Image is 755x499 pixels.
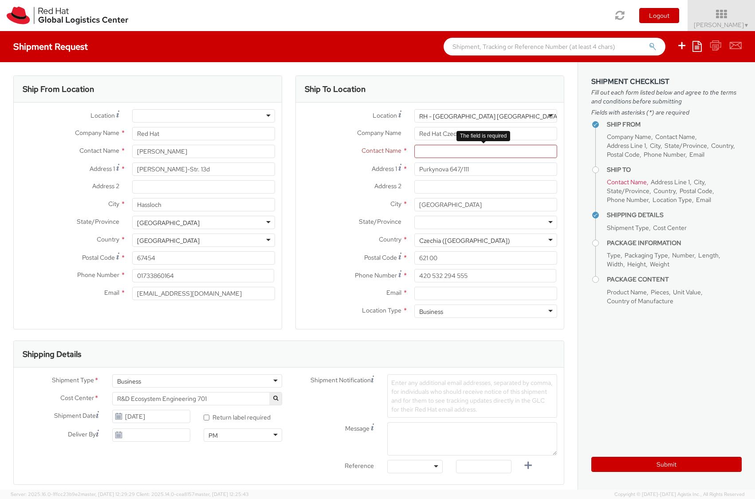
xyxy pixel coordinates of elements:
[374,182,401,190] span: Address 2
[359,218,401,226] span: State/Province
[90,111,115,119] span: Location
[655,133,695,141] span: Contact Name
[75,129,119,137] span: Company Name
[52,376,94,386] span: Shipment Type
[345,462,374,470] span: Reference
[607,166,742,173] h4: Ship To
[607,288,647,296] span: Product Name
[362,306,401,314] span: Location Type
[607,251,621,259] span: Type
[694,21,749,29] span: [PERSON_NAME]
[79,147,119,154] span: Contact Name
[650,260,669,268] span: Weight
[355,271,397,279] span: Phone Number
[607,178,647,186] span: Contact Name
[696,196,711,204] span: Email
[390,200,401,208] span: City
[650,142,661,150] span: City
[444,38,665,55] input: Shipment, Tracking or Reference Number (at least 4 chars)
[419,112,569,121] div: RH - [GEOGRAPHIC_DATA] [GEOGRAPHIC_DATA] - B
[665,142,707,150] span: State/Province
[744,22,749,29] span: ▼
[137,236,200,245] div: [GEOGRAPHIC_DATA]
[117,395,277,403] span: R&D Ecosystem Engineering 701
[591,88,742,106] span: Fill out each form listed below and agree to the terms and conditions before submitting
[204,415,209,420] input: Return label required
[345,424,370,432] span: Message
[627,260,646,268] span: Height
[195,491,249,497] span: master, [DATE] 12:25:43
[112,392,282,405] span: R&D Ecosystem Engineering 701
[689,150,704,158] span: Email
[673,288,701,296] span: Unit Value
[607,150,640,158] span: Postal Code
[419,307,443,316] div: Business
[136,491,249,497] span: Client: 2025.14.0-cea8157
[379,235,401,243] span: Country
[607,142,646,150] span: Address Line 1
[82,253,115,261] span: Postal Code
[23,350,81,359] h3: Shipping Details
[711,142,733,150] span: Country
[607,196,649,204] span: Phone Number
[644,150,685,158] span: Phone Number
[607,212,742,218] h4: Shipping Details
[137,218,200,227] div: [GEOGRAPHIC_DATA]
[97,235,119,243] span: Country
[13,42,88,51] h4: Shipment Request
[108,200,119,208] span: City
[373,111,397,119] span: Location
[311,376,371,385] span: Shipment Notification
[607,276,742,283] h4: Package Content
[456,131,510,141] div: The field is required
[607,121,742,128] h4: Ship From
[651,288,669,296] span: Pieces
[625,251,668,259] span: Packaging Type
[614,491,744,498] span: Copyright © [DATE]-[DATE] Agistix Inc., All Rights Reserved
[90,165,115,173] span: Address 1
[364,253,397,261] span: Postal Code
[68,430,96,439] span: Deliver By
[54,411,96,420] span: Shipment Date
[607,133,651,141] span: Company Name
[104,289,119,297] span: Email
[81,491,135,497] span: master, [DATE] 12:29:29
[23,85,94,94] h3: Ship From Location
[680,187,712,195] span: Postal Code
[60,393,94,404] span: Cost Center
[591,78,742,86] h3: Shipment Checklist
[11,491,135,497] span: Server: 2025.16.0-1ffcc23b9e2
[591,457,742,472] button: Submit
[653,187,676,195] span: Country
[694,178,704,186] span: City
[607,297,673,305] span: Country of Manufacture
[362,147,401,154] span: Contact Name
[653,224,687,232] span: Cost Center
[77,218,119,226] span: State/Province
[117,377,141,386] div: Business
[372,165,397,173] span: Address 1
[92,182,119,190] span: Address 2
[305,85,366,94] h3: Ship To Location
[607,187,649,195] span: State/Province
[391,379,553,413] span: Enter any additional email addresses, separated by comma, for individuals who should receive noti...
[651,178,690,186] span: Address Line 1
[357,129,401,137] span: Company Name
[607,260,623,268] span: Width
[698,251,719,259] span: Length
[386,289,401,297] span: Email
[607,224,649,232] span: Shipment Type
[77,271,119,279] span: Phone Number
[419,236,510,245] div: Czechia ([GEOGRAPHIC_DATA])
[591,108,742,117] span: Fields with asterisks (*) are required
[653,196,692,204] span: Location Type
[7,7,128,24] img: rh-logistics-00dfa346123c4ec078e1.svg
[672,251,694,259] span: Number
[204,412,272,422] label: Return label required
[607,240,742,246] h4: Package Information
[208,431,218,440] div: PM
[639,8,679,23] button: Logout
